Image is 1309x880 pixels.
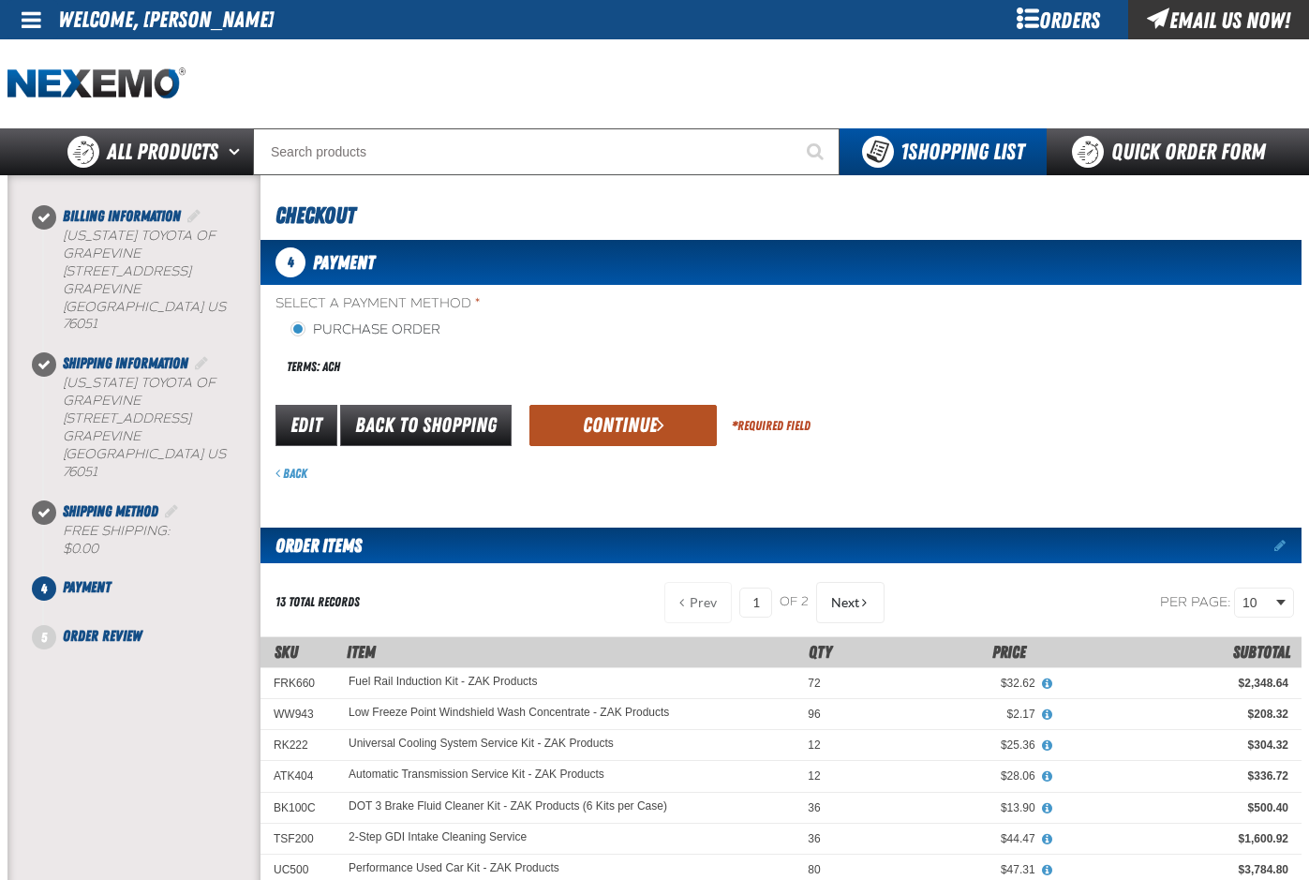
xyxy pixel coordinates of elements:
button: View All Prices for DOT 3 Brake Fluid Cleaner Kit - ZAK Products (6 Kits per Case) [1035,800,1060,817]
span: Shipping Information [63,354,188,372]
li: Shipping Information. Step 2 of 5. Completed [44,352,260,500]
td: BK100C [260,792,335,823]
a: Back to Shopping [340,405,512,446]
span: [GEOGRAPHIC_DATA] [63,299,203,315]
td: FRK660 [260,667,335,698]
span: Shopping List [900,139,1024,165]
a: Fuel Rail Induction Kit - ZAK Products [349,676,537,689]
div: Free Shipping: [63,523,260,559]
span: [GEOGRAPHIC_DATA] [63,446,203,462]
button: Continue [529,405,717,446]
a: SKU [275,642,298,662]
span: Shipping Method [63,502,158,520]
span: 4 [275,247,305,277]
span: Checkout [275,202,355,229]
label: Purchase Order [290,321,440,339]
td: ATK404 [260,761,335,792]
img: Nexemo logo [7,67,186,100]
span: 12 [808,769,820,783]
button: Next Page [816,582,885,623]
button: View All Prices for Universal Cooling System Service Kit - ZAK Products [1035,738,1060,754]
a: 2-Step GDI Intake Cleaning Service [349,831,527,844]
a: Edit Shipping Method [162,502,181,520]
span: 80 [808,863,820,876]
button: View All Prices for Low Freeze Point Windshield Wash Concentrate - ZAK Products [1035,707,1060,723]
a: Edit [275,405,337,446]
span: 36 [808,832,820,845]
span: 12 [808,738,820,752]
span: [STREET_ADDRESS] [63,263,191,279]
button: View All Prices for Automatic Transmission Service Kit - ZAK Products [1035,768,1060,785]
span: 36 [808,801,820,814]
span: Next Page [831,595,859,610]
span: Price [992,642,1026,662]
div: $3,784.80 [1062,862,1288,877]
a: Universal Cooling System Service Kit - ZAK Products [349,738,614,751]
strong: 1 [900,139,908,165]
span: GRAPEVINE [63,281,141,297]
strong: $0.00 [63,541,98,557]
span: [US_STATE] Toyota of Grapevine [63,228,216,261]
a: Edit Shipping Information [192,354,211,372]
div: Required Field [732,417,811,435]
li: Payment. Step 4 of 5. Not Completed [44,576,260,625]
li: Billing Information. Step 1 of 5. Completed [44,205,260,352]
h2: Order Items [260,528,362,563]
span: Payment [313,251,375,274]
bdo: 76051 [63,316,97,332]
span: US [207,446,226,462]
div: Terms: ACH [275,347,781,387]
div: $208.32 [1062,707,1288,722]
span: 5 [32,625,56,649]
span: US [207,299,226,315]
span: 4 [32,576,56,601]
div: $304.32 [1062,738,1288,753]
div: $44.47 [847,831,1035,846]
button: Open All Products pages [222,128,253,175]
a: Performance Used Car Kit - ZAK Products [349,862,559,875]
a: Edit Billing Information [185,207,203,225]
li: Shipping Method. Step 3 of 5. Completed [44,500,260,577]
div: $2,348.64 [1062,676,1288,691]
div: $336.72 [1062,768,1288,783]
button: View All Prices for Performance Used Car Kit - ZAK Products [1035,862,1060,879]
div: $25.36 [847,738,1035,753]
span: GRAPEVINE [63,428,141,444]
span: [US_STATE] Toyota of Grapevine [63,375,216,409]
a: DOT 3 Brake Fluid Cleaner Kit - ZAK Products (6 Kits per Case) [349,800,667,813]
div: 13 total records [275,593,360,611]
span: [STREET_ADDRESS] [63,410,191,426]
button: You have 1 Shopping List. Open to view details [840,128,1047,175]
input: Purchase Order [290,321,305,336]
nav: Checkout steps. Current step is Payment. Step 4 of 5 [30,205,260,648]
div: $32.62 [847,676,1035,691]
span: Subtotal [1233,642,1290,662]
span: Order Review [63,627,141,645]
div: $500.40 [1062,800,1288,815]
span: 72 [808,677,820,690]
span: 96 [808,708,820,721]
a: Edit items [1274,539,1302,552]
span: of 2 [780,594,809,611]
div: $1,600.92 [1062,831,1288,846]
span: Qty [809,642,832,662]
span: Payment [63,578,111,596]
span: Item [347,642,376,662]
a: Back [275,466,307,481]
a: Low Freeze Point Windshield Wash Concentrate - ZAK Products [349,707,669,720]
li: Order Review. Step 5 of 5. Not Completed [44,625,260,648]
div: $28.06 [847,768,1035,783]
input: Search [253,128,840,175]
div: $2.17 [847,707,1035,722]
a: Home [7,67,186,100]
span: Select a Payment Method [275,295,781,313]
span: 10 [1242,593,1272,613]
span: Billing Information [63,207,181,225]
span: Per page: [1160,593,1231,609]
a: Quick Order Form [1047,128,1301,175]
td: WW943 [260,699,335,730]
td: RK222 [260,730,335,761]
td: TSF200 [260,823,335,854]
div: $47.31 [847,862,1035,877]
